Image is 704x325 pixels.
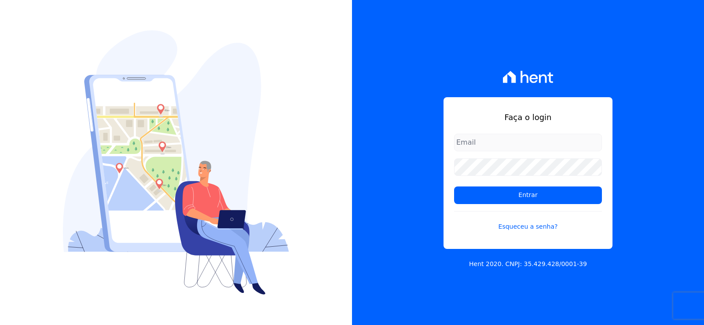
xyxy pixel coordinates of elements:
img: Login [63,30,289,295]
a: Esqueceu a senha? [454,211,602,231]
p: Hent 2020. CNPJ: 35.429.428/0001-39 [469,259,587,269]
input: Email [454,134,602,151]
input: Entrar [454,186,602,204]
h1: Faça o login [454,111,602,123]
